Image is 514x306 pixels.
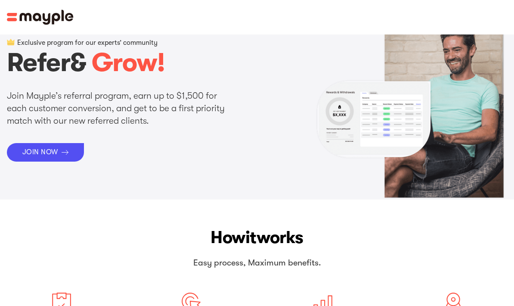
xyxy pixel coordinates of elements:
[17,39,158,47] p: Exclusive program for our experts’ community
[70,48,86,78] span: &
[7,90,231,128] p: Join Mayple’s referral program, earn up to $1,500 for each customer conversion, and get to be a f...
[7,143,84,162] a: JOIN NOW
[96,256,418,269] p: Easy process, Maximum benefits.
[245,228,256,247] span: it
[7,48,70,78] span: Refer
[92,48,165,78] span: Grow!
[22,148,58,156] div: JOIN NOW
[7,9,74,25] img: Mayple logo
[7,225,507,250] h2: How works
